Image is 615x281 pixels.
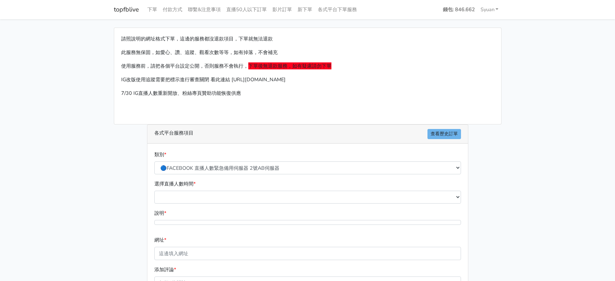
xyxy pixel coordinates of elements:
[185,3,224,16] a: 聯繫&注意事項
[121,62,494,70] p: 使用服務前，請把各個平台設定公開，否則服務不會執行，
[154,236,166,244] label: 網址
[315,3,360,16] a: 各式平台下單服務
[154,180,196,188] label: 選擇直播人數時間
[154,209,166,217] label: 說明
[154,247,461,260] input: 這邊填入網址
[154,266,176,274] label: 添加評論
[270,3,295,16] a: 影片訂單
[145,3,160,16] a: 下單
[440,3,478,16] a: 錢包: 846.662
[295,3,315,16] a: 新下單
[114,3,139,16] a: topfblive
[224,3,270,16] a: 直播50人以下訂單
[154,151,166,159] label: 類別
[160,3,185,16] a: 付款方式
[121,76,494,84] p: IG改版使用追蹤需要把標示進行審查關閉 看此連結 [URL][DOMAIN_NAME]
[147,125,468,144] div: 各式平台服務項目
[478,3,501,16] a: Syuan
[121,35,494,43] p: 請照說明的網址格式下單，這邊的服務都沒退款項目，下單就無法退款
[248,62,331,69] span: 下單後無退款服務，如有疑慮請勿下單
[427,129,461,139] a: 查看歷史訂單
[121,48,494,56] p: 此服務無保固，如愛心、讚、追蹤、觀看次數等等，如有掉落，不會補充
[121,89,494,97] p: 7/30 IG直播人數重新開放、粉絲專頁贊助功能恢復供應
[443,6,475,13] strong: 錢包: 846.662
